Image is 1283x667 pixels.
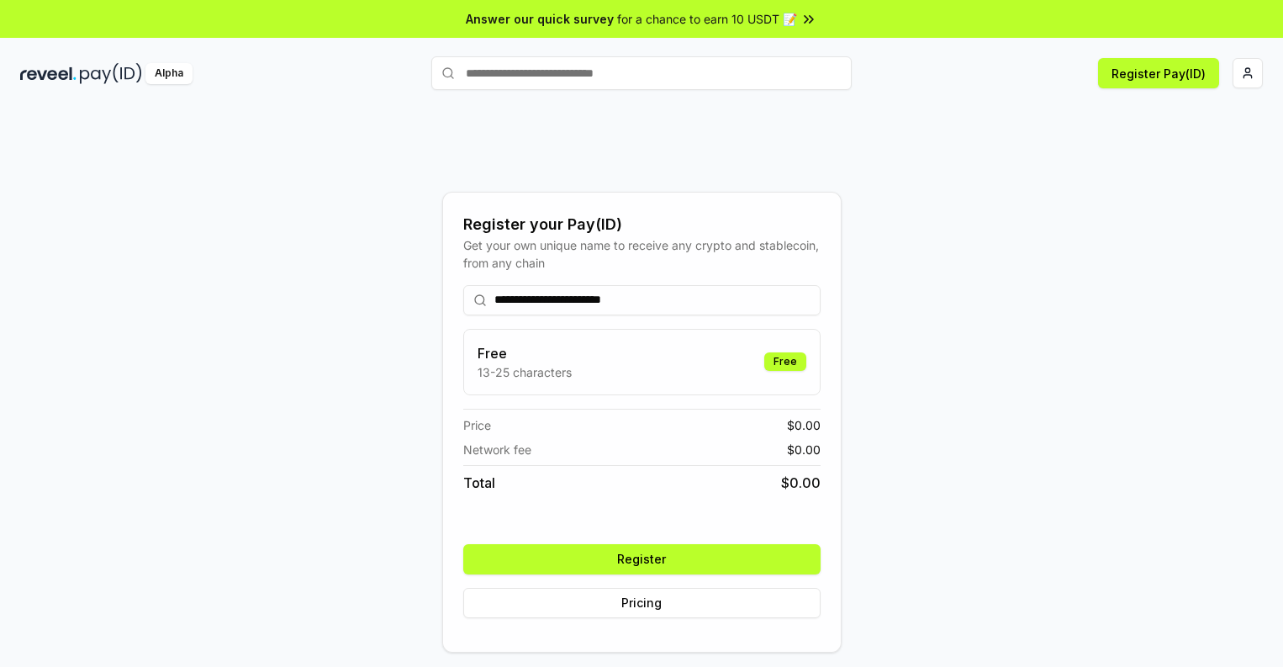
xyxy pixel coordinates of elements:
[80,63,142,84] img: pay_id
[463,544,821,574] button: Register
[781,473,821,493] span: $ 0.00
[1098,58,1219,88] button: Register Pay(ID)
[617,10,797,28] span: for a chance to earn 10 USDT 📝
[478,363,572,381] p: 13-25 characters
[463,441,531,458] span: Network fee
[463,473,495,493] span: Total
[463,213,821,236] div: Register your Pay(ID)
[463,236,821,272] div: Get your own unique name to receive any crypto and stablecoin, from any chain
[787,416,821,434] span: $ 0.00
[787,441,821,458] span: $ 0.00
[466,10,614,28] span: Answer our quick survey
[478,343,572,363] h3: Free
[463,588,821,618] button: Pricing
[145,63,193,84] div: Alpha
[20,63,77,84] img: reveel_dark
[463,416,491,434] span: Price
[764,352,806,371] div: Free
